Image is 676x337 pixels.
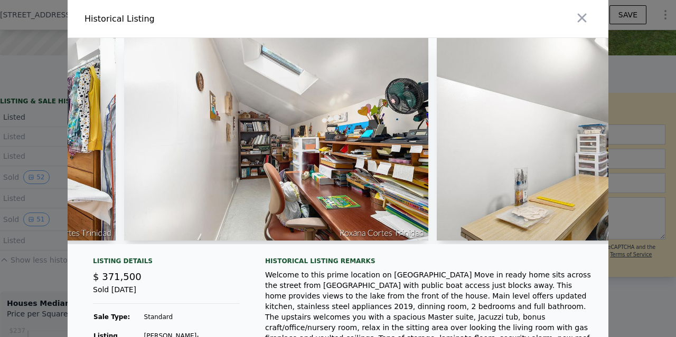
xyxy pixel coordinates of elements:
img: Property Img [124,38,428,240]
strong: Sale Type: [93,313,130,321]
div: Listing Details [93,257,240,269]
div: Historical Listing remarks [265,257,591,265]
span: $ 371,500 [93,271,142,282]
td: Standard [144,312,240,322]
div: Historical Listing [84,13,334,25]
div: Sold [DATE] [93,284,240,304]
